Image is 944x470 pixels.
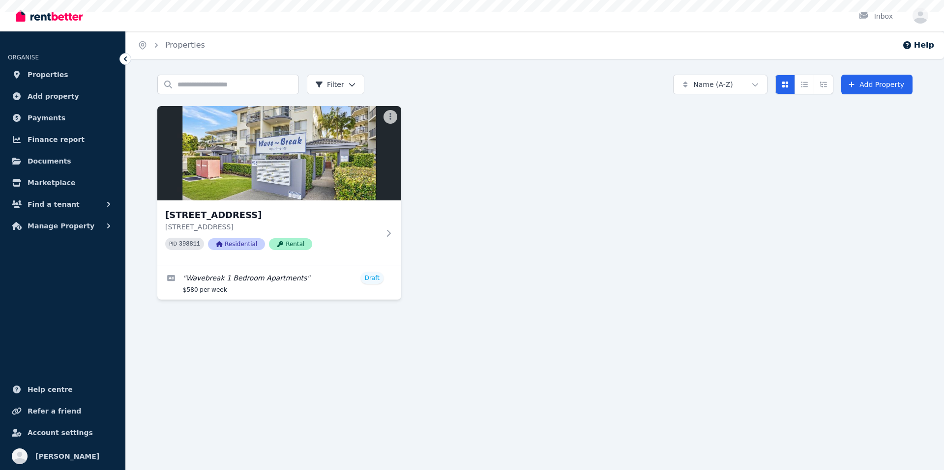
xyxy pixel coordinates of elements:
[814,75,833,94] button: Expanded list view
[165,222,380,232] p: [STREET_ADDRESS]
[315,80,344,89] span: Filter
[28,427,93,439] span: Account settings
[35,450,99,462] span: [PERSON_NAME]
[165,40,205,50] a: Properties
[8,86,118,106] a: Add property
[673,75,767,94] button: Name (A-Z)
[28,112,65,124] span: Payments
[8,216,118,236] button: Manage Property
[28,384,73,395] span: Help centre
[28,177,75,189] span: Marketplace
[8,54,39,61] span: ORGANISE
[157,106,401,266] a: 23/416 Marine Parade, Biggera Waters[STREET_ADDRESS][STREET_ADDRESS]PID 398811ResidentialRental
[775,75,795,94] button: Card view
[8,194,118,214] button: Find a tenant
[28,220,94,232] span: Manage Property
[28,155,71,167] span: Documents
[16,8,83,23] img: RentBetter
[775,75,833,94] div: View options
[307,75,364,94] button: Filter
[28,198,80,210] span: Find a tenant
[795,75,814,94] button: Compact list view
[28,69,68,81] span: Properties
[208,238,265,250] span: Residential
[841,75,913,94] a: Add Property
[269,238,312,250] span: Rental
[157,266,401,300] a: Edit listing: Wavebreak 1 Bedroom Apartments
[8,380,118,399] a: Help centre
[169,241,177,247] small: PID
[8,130,118,149] a: Finance report
[8,65,118,84] a: Properties
[165,208,380,222] h3: [STREET_ADDRESS]
[157,106,401,200] img: 23/416 Marine Parade, Biggera Waters
[693,80,733,89] span: Name (A-Z)
[8,423,118,442] a: Account settings
[28,134,85,145] span: Finance report
[179,241,200,248] code: 398811
[28,90,79,102] span: Add property
[858,11,893,21] div: Inbox
[8,108,118,128] a: Payments
[8,401,118,421] a: Refer a friend
[8,151,118,171] a: Documents
[8,173,118,193] a: Marketplace
[902,39,934,51] button: Help
[126,31,217,59] nav: Breadcrumb
[28,405,81,417] span: Refer a friend
[383,110,397,124] button: More options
